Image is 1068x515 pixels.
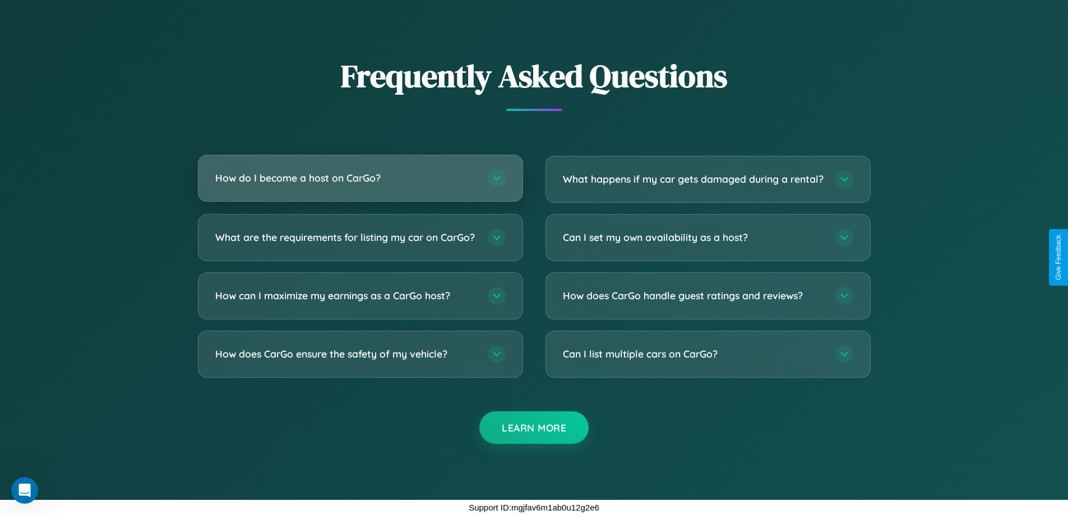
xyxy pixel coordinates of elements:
h3: Can I list multiple cars on CarGo? [563,347,824,361]
h3: How does CarGo ensure the safety of my vehicle? [215,347,477,361]
h3: How can I maximize my earnings as a CarGo host? [215,289,477,303]
h3: How do I become a host on CarGo? [215,171,477,185]
h3: How does CarGo handle guest ratings and reviews? [563,289,824,303]
h3: What happens if my car gets damaged during a rental? [563,172,824,186]
iframe: Intercom live chat [11,477,38,504]
h2: Frequently Asked Questions [198,54,871,98]
p: Support ID: mgjfav6m1ab0u12g2e6 [469,500,599,515]
button: Learn More [479,411,589,444]
h3: Can I set my own availability as a host? [563,230,824,244]
h3: What are the requirements for listing my car on CarGo? [215,230,477,244]
div: Give Feedback [1055,235,1062,280]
